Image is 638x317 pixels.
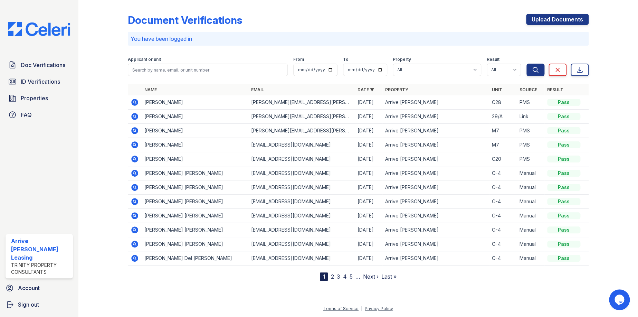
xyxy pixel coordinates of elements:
div: Pass [547,212,580,219]
td: [PERSON_NAME][EMAIL_ADDRESS][PERSON_NAME][DOMAIN_NAME] [248,95,355,110]
span: FAQ [21,111,32,119]
td: [PERSON_NAME] Del [PERSON_NAME] [142,251,248,265]
td: Arrive [PERSON_NAME] [382,195,489,209]
td: [EMAIL_ADDRESS][DOMAIN_NAME] [248,180,355,195]
div: Pass [547,184,580,191]
label: Applicant or unit [128,57,161,62]
a: FAQ [6,108,73,122]
td: O-4 [489,195,517,209]
td: [DATE] [355,124,382,138]
td: Arrive [PERSON_NAME] [382,166,489,180]
td: Link [517,110,544,124]
div: | [361,306,362,311]
p: You have been logged in [131,35,586,43]
td: [PERSON_NAME] [PERSON_NAME] [142,166,248,180]
td: Arrive [PERSON_NAME] [382,124,489,138]
td: Manual [517,223,544,237]
div: Pass [547,113,580,120]
td: Arrive [PERSON_NAME] [382,223,489,237]
td: [EMAIL_ADDRESS][DOMAIN_NAME] [248,138,355,152]
td: Manual [517,195,544,209]
td: Arrive [PERSON_NAME] [382,209,489,223]
td: [EMAIL_ADDRESS][DOMAIN_NAME] [248,195,355,209]
td: [DATE] [355,251,382,265]
a: ID Verifications [6,75,73,88]
td: [PERSON_NAME][EMAIL_ADDRESS][PERSON_NAME][DOMAIN_NAME] [248,124,355,138]
td: [PERSON_NAME] [PERSON_NAME] [142,209,248,223]
span: Properties [21,94,48,102]
td: Manual [517,251,544,265]
td: [EMAIL_ADDRESS][DOMAIN_NAME] [248,237,355,251]
td: [EMAIL_ADDRESS][DOMAIN_NAME] [248,223,355,237]
td: [DATE] [355,138,382,152]
td: [PERSON_NAME] [PERSON_NAME] [142,195,248,209]
td: [DATE] [355,95,382,110]
td: [EMAIL_ADDRESS][DOMAIN_NAME] [248,251,355,265]
a: 4 [343,273,346,280]
td: [EMAIL_ADDRESS][DOMAIN_NAME] [248,152,355,166]
td: M7 [489,124,517,138]
a: Property [385,87,408,92]
td: 29/A [489,110,517,124]
td: Arrive [PERSON_NAME] [382,180,489,195]
input: Search by name, email, or unit number [128,64,288,76]
td: [EMAIL_ADDRESS][DOMAIN_NAME] [248,209,355,223]
a: Last » [381,273,396,280]
a: Unit [492,87,502,92]
div: Trinity Property Consultants [11,262,70,276]
label: Property [393,57,411,62]
div: Pass [547,226,580,233]
td: [DATE] [355,152,382,166]
td: [EMAIL_ADDRESS][DOMAIN_NAME] [248,166,355,180]
div: Pass [547,141,580,148]
td: [PERSON_NAME] [142,110,248,124]
td: [PERSON_NAME] [142,95,248,110]
div: Pass [547,198,580,205]
a: Date ▼ [358,87,374,92]
img: CE_Logo_Blue-a8612792a0a2168367f1c8372b55b34899dd931a85d93a1a3d3e32e68fde9ad4.png [3,22,76,36]
span: Doc Verifications [21,61,65,69]
td: Manual [517,180,544,195]
div: Pass [547,99,580,106]
td: O-4 [489,166,517,180]
div: Pass [547,241,580,248]
div: 1 [320,272,328,281]
a: Sign out [3,298,76,311]
td: [PERSON_NAME] [PERSON_NAME] [142,223,248,237]
a: Source [520,87,537,92]
td: PMS [517,95,544,110]
td: Manual [517,166,544,180]
label: To [343,57,349,62]
td: PMS [517,124,544,138]
td: Manual [517,209,544,223]
td: C28 [489,95,517,110]
td: O-4 [489,237,517,251]
td: [PERSON_NAME] [PERSON_NAME] [142,237,248,251]
span: … [355,272,360,281]
td: [PERSON_NAME] [142,138,248,152]
td: Arrive [PERSON_NAME] [382,152,489,166]
td: [PERSON_NAME] [142,152,248,166]
a: Upload Documents [526,14,589,25]
a: Name [144,87,157,92]
a: 2 [331,273,334,280]
td: [PERSON_NAME][EMAIL_ADDRESS][PERSON_NAME][DOMAIN_NAME] [248,110,355,124]
div: Document Verifications [128,14,242,26]
span: ID Verifications [21,77,60,86]
a: Properties [6,91,73,105]
td: [DATE] [355,110,382,124]
div: Pass [547,255,580,262]
td: O-4 [489,251,517,265]
a: Result [547,87,563,92]
td: PMS [517,152,544,166]
span: Account [18,284,40,292]
div: Pass [547,127,580,134]
td: [DATE] [355,166,382,180]
a: Next › [363,273,378,280]
td: [DATE] [355,209,382,223]
td: [DATE] [355,223,382,237]
span: Sign out [18,300,39,309]
label: From [293,57,304,62]
div: Arrive [PERSON_NAME] Leasing [11,237,70,262]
